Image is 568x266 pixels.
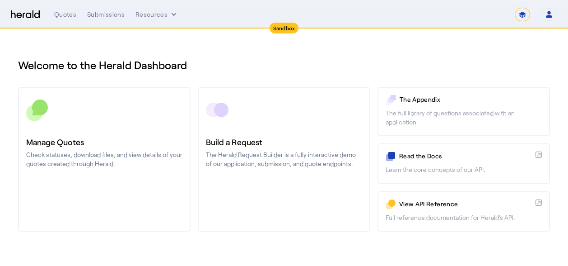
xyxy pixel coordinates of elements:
[26,136,182,148] h3: Manage Quotes
[270,23,299,33] div: Sandbox
[198,87,370,232] a: Build a RequestThe Herald Request Builder is a fully interactive demo of our application, submiss...
[377,87,550,136] a: The AppendixThe full library of questions associated with an application.
[135,10,178,19] button: Resources dropdown menu
[386,165,542,174] p: Learn the core concepts of our API.
[206,150,362,168] p: The Herald Request Builder is a fully interactive demo of our application, submission, and quote ...
[18,87,191,232] a: Manage QuotesCheck statuses, download files, and view details of your quotes created through Herald.
[377,191,550,232] a: View API ReferenceFull reference documentation for Herald's API.
[11,10,40,19] img: Herald Logo
[377,143,550,184] a: Read the DocsLearn the core concepts of our API.
[386,213,542,222] p: Full reference documentation for Herald's API.
[26,150,182,168] p: Check statuses, download files, and view details of your quotes created through Herald.
[54,10,76,19] div: Quotes
[400,95,542,104] p: The Appendix
[399,199,532,209] p: View API Reference
[399,152,532,161] p: Read the Docs
[386,109,542,127] p: The full library of questions associated with an application.
[18,58,550,72] h1: Welcome to the Herald Dashboard
[87,10,125,19] div: Submissions
[206,136,362,148] h3: Build a Request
